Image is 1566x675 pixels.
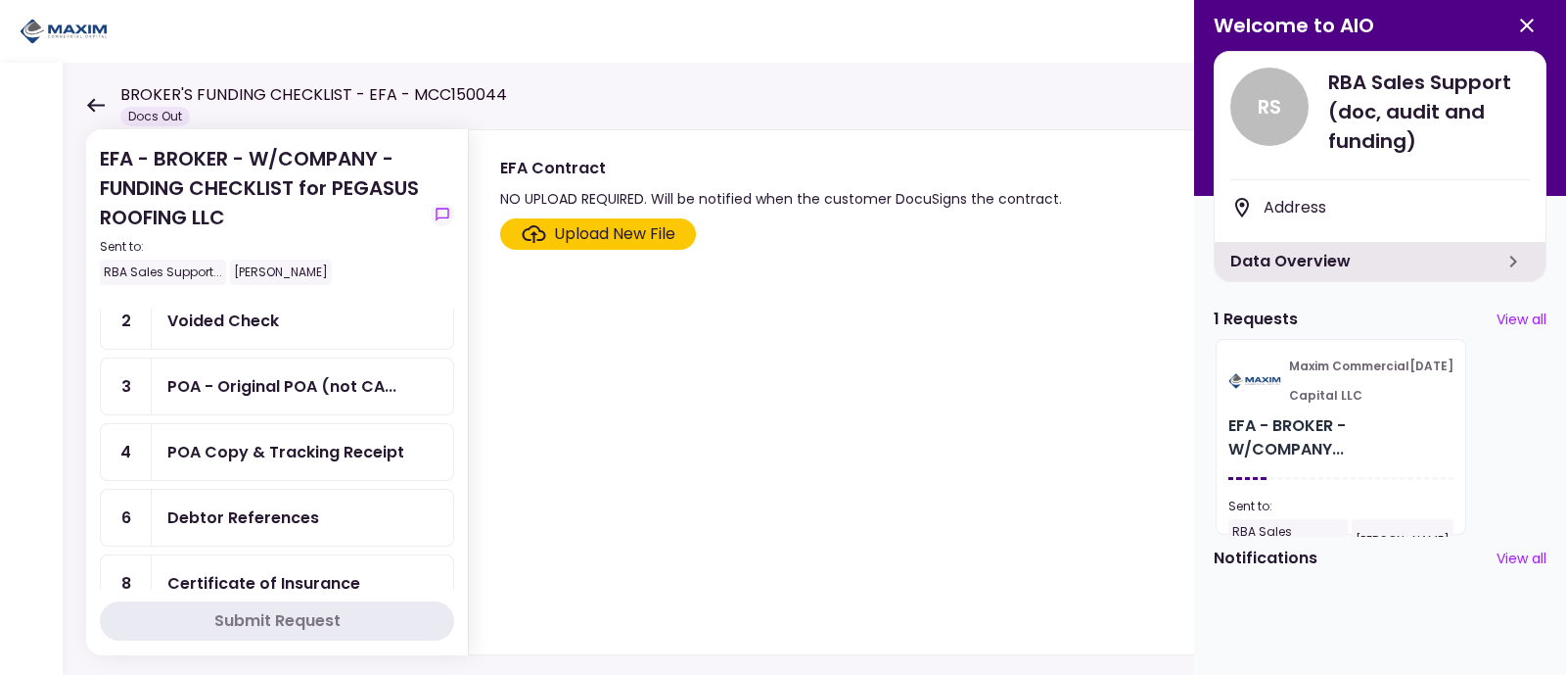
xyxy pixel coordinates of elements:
[167,309,279,333] div: Voided Check
[167,506,319,530] div: Debtor References
[500,187,1062,211] div: NO UPLOAD REQUIRED. Will be notified when the customer DocuSigns the contract.
[500,218,696,250] span: Click here to upload the required document
[101,555,152,611] div: 8
[167,374,396,399] div: POA - Original POA (not CA or GA)
[120,83,507,107] h1: BROKER'S FUNDING CHECKLIST - EFA - MCC150044
[1228,414,1453,461] div: EFA - BROKER - W/COMPANY - FUNDING CHECKLIST for PEGASUS ROOFING LLC
[100,489,454,547] a: 6Debtor References
[167,571,360,596] div: Certificate of Insurance
[1497,310,1546,330] button: View all
[1230,68,1309,146] div: R S
[1215,242,1545,281] div: Data Overview
[1214,308,1298,331] div: 1 Requests
[500,156,1062,180] div: EFA Contract
[1264,196,1530,219] div: Address
[101,293,152,349] div: 2
[100,260,226,285] div: RBA Sales Support...
[431,203,454,226] button: show-messages
[100,292,454,350] a: 2Voided Check
[1228,498,1453,515] div: Sent to:
[100,358,454,415] a: 3POA - Original POA (not CA or GA)
[468,129,1527,655] div: EFA ContractNO UPLOAD REQUIRED. Will be notified when the customer DocuSigns the contract.show-me...
[1228,519,1348,562] div: RBA Sales Support...
[1214,11,1374,40] span: Welcome to AIO
[1352,519,1453,562] div: [PERSON_NAME]
[101,424,152,480] div: 4
[1228,372,1281,390] img: Partner logo
[100,554,454,612] a: 8Certificate of Insurance
[100,423,454,481] a: 4POA Copy & Tracking Receipt
[100,602,454,641] button: Submit Request
[100,144,423,285] div: EFA - BROKER - W/COMPANY - FUNDING CHECKLIST for PEGASUS ROOFING LLC
[167,440,404,464] div: POA Copy & Tracking Receipt
[1497,245,1530,278] button: Data Overview
[554,222,675,246] div: Upload New File
[1289,352,1409,410] div: Maxim Commercial Capital LLC
[100,238,423,256] div: Sent to:
[1328,68,1530,156] span: RBA Sales Support (doc, audit and funding)
[20,17,108,46] img: Partner icon
[230,260,332,285] div: [PERSON_NAME]
[101,359,152,414] div: 3
[1228,352,1453,410] div: [DATE]
[1214,547,1317,570] div: Notifications
[1507,6,1546,45] button: Ok, close
[101,490,152,546] div: 6
[120,107,190,126] div: Docs Out
[1497,549,1546,569] button: View all
[214,609,341,633] div: Submit Request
